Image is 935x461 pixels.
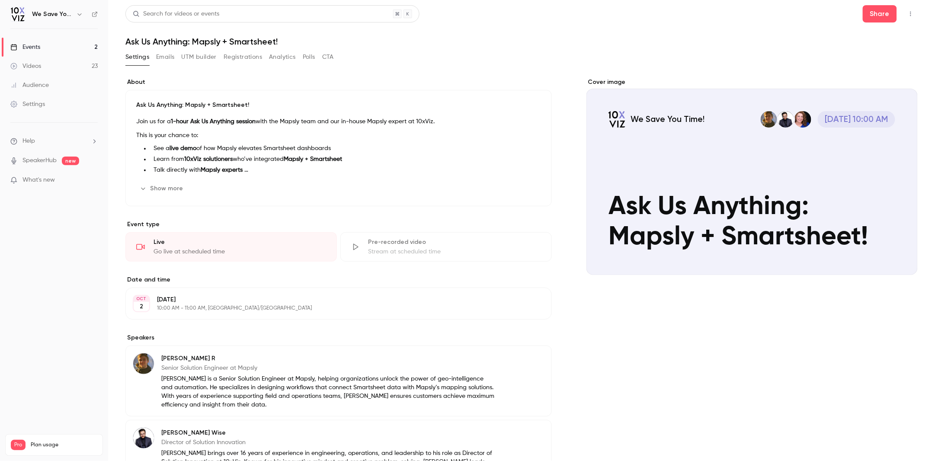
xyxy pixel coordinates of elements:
strong: Mapsly experts [201,167,243,173]
button: Share [863,5,897,22]
p: Event type [125,220,552,229]
button: UTM builder [182,50,217,64]
div: Nick R[PERSON_NAME] RSenior Solution Engineer at Mapsly[PERSON_NAME] is a Senior Solution Enginee... [125,346,552,416]
p: Join us for a with the Mapsly team and our in-house Mapsly expert at 10xViz. [136,116,541,127]
div: Pre-recorded videoStream at scheduled time [340,232,552,262]
label: Cover image [586,78,918,86]
label: Date and time [125,275,552,284]
span: What's new [22,176,55,185]
section: Cover image [586,78,918,275]
div: Stream at scheduled time [368,247,541,256]
a: SpeakerHub [22,156,57,165]
div: LiveGo live at scheduled time [125,232,337,262]
li: Learn from who’ve integrated [150,155,541,164]
strong: live demo [170,145,196,151]
strong: Mapsly + Smartsheet [284,156,342,162]
strong: 10xViz solutioners [184,156,233,162]
img: We Save You Time! [11,7,25,21]
img: Nick R [133,353,154,374]
div: Audience [10,81,49,90]
span: Help [22,137,35,146]
div: Go live at scheduled time [154,247,326,256]
div: Live [154,238,326,247]
li: help-dropdown-opener [10,137,98,146]
p: Senior Solution Engineer at Mapsly [161,364,496,372]
p: 2 [140,302,143,311]
p: Ask Us Anything: Mapsly + Smartsheet! [136,101,541,109]
button: Registrations [224,50,262,64]
button: Settings [125,50,149,64]
button: Polls [303,50,315,64]
li: See a of how Mapsly elevates Smartsheet dashboards [150,144,541,153]
img: Dustin Wise [133,428,154,448]
span: new [62,157,79,165]
h6: We Save You Time! [32,10,73,19]
p: 10:00 AM - 11:00 AM, [GEOGRAPHIC_DATA]/[GEOGRAPHIC_DATA] [157,305,506,312]
iframe: Noticeable Trigger [87,176,98,184]
p: [PERSON_NAME] is a Senior Solution Engineer at Mapsly, helping organizations unlock the power of ... [161,375,496,409]
label: About [125,78,552,86]
p: This is your chance to: [136,130,541,141]
button: Show more [136,182,188,195]
strong: 1-hour Ask Us Anything session [171,118,256,125]
label: Speakers [125,333,552,342]
li: Talk directly with [150,166,541,175]
div: Videos [10,62,41,70]
button: CTA [322,50,334,64]
h1: Ask Us Anything: Mapsly + Smartsheet! [125,36,918,47]
div: OCT [134,296,149,302]
p: [PERSON_NAME] Wise [161,429,496,437]
p: [DATE] [157,295,506,304]
button: Emails [156,50,174,64]
p: [PERSON_NAME] R [161,354,496,363]
button: Analytics [269,50,296,64]
div: Events [10,43,40,51]
div: Search for videos or events [133,10,219,19]
p: Director of Solution Innovation [161,438,496,447]
div: Pre-recorded video [368,238,541,247]
span: Plan usage [31,442,97,448]
span: Pro [11,440,26,450]
div: Settings [10,100,45,109]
